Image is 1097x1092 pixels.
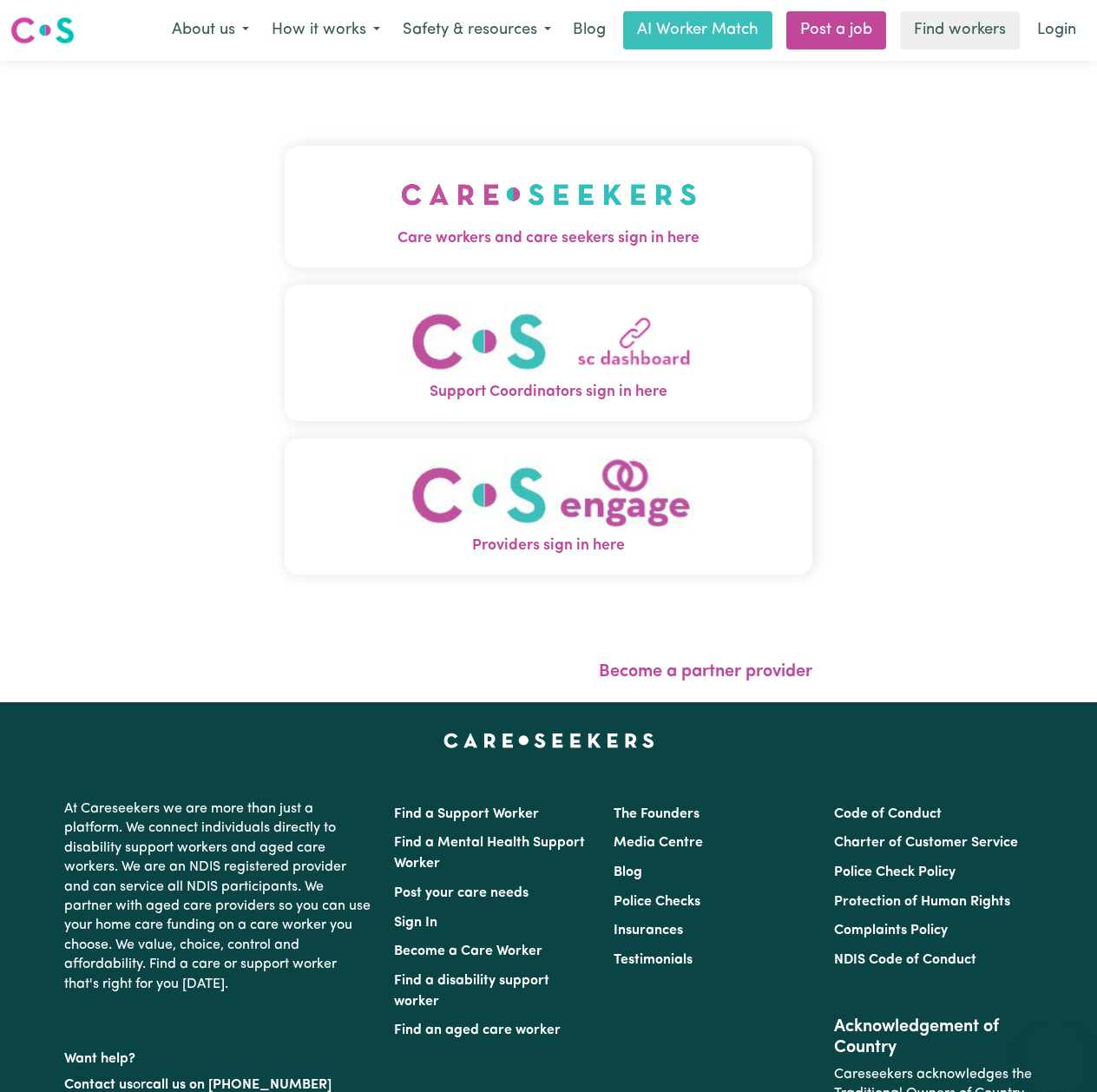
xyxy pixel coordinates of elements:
[834,953,976,967] a: NDIS Code of Conduct
[10,15,75,46] img: Careseekers logo
[562,11,616,49] a: Blog
[614,895,700,909] a: Police Checks
[834,807,942,821] a: Code of Conduct
[394,886,529,900] a: Post your care needs
[1028,1023,1083,1078] iframe: Button to launch messaging window
[394,807,539,821] a: Find a Support Worker
[10,10,75,50] a: Careseekers logo
[614,953,693,967] a: Testimonials
[834,836,1018,850] a: Charter of Customer Service
[786,11,886,49] a: Post a job
[394,916,437,930] a: Sign In
[64,1043,373,1069] p: Want help?
[623,11,772,49] a: AI Worker Match
[64,793,373,1001] p: At Careseekers we are more than just a platform. We connect individuals directly to disability su...
[834,895,1010,909] a: Protection of Human Rights
[834,1016,1033,1058] h2: Acknowledgement of Country
[900,11,1020,49] a: Find workers
[260,12,391,49] button: How it works
[614,865,642,879] a: Blog
[285,438,812,575] button: Providers sign in here
[394,974,549,1009] a: Find a disability support worker
[443,733,654,747] a: Careseekers home page
[161,12,260,49] button: About us
[834,924,948,937] a: Complaints Policy
[285,227,812,249] span: Care workers and care seekers sign in here
[285,534,812,556] span: Providers sign in here
[834,865,956,879] a: Police Check Policy
[391,12,562,49] button: Safety & resources
[614,836,703,850] a: Media Centre
[599,663,812,681] a: Become a partner provider
[614,924,683,937] a: Insurances
[394,944,542,958] a: Become a Care Worker
[1027,11,1087,49] a: Login
[614,807,700,821] a: The Founders
[285,380,812,403] span: Support Coordinators sign in here
[285,145,812,266] button: Care workers and care seekers sign in here
[285,285,812,421] button: Support Coordinators sign in here
[394,836,585,871] a: Find a Mental Health Support Worker
[394,1023,561,1037] a: Find an aged care worker
[64,1078,133,1092] a: Contact us
[146,1078,332,1092] a: call us on [PHONE_NUMBER]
